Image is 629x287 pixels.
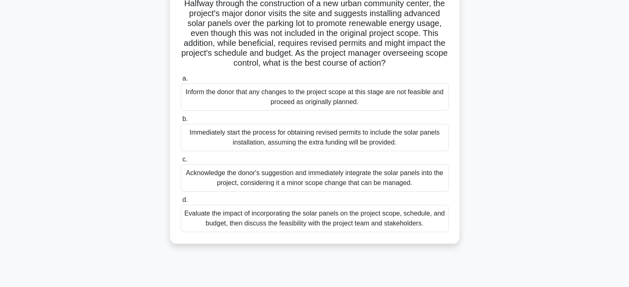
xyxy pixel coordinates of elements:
[182,196,188,203] span: d.
[181,124,449,151] div: Immediately start the process for obtaining revised permits to include the solar panels installat...
[182,75,188,82] span: a.
[181,205,449,232] div: Evaluate the impact of incorporating the solar panels on the project scope, schedule, and budget,...
[182,156,187,163] span: c.
[182,115,188,122] span: b.
[181,83,449,111] div: Inform the donor that any changes to the project scope at this stage are not feasible and proceed...
[181,164,449,192] div: Acknowledge the donor's suggestion and immediately integrate the solar panels into the project, c...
